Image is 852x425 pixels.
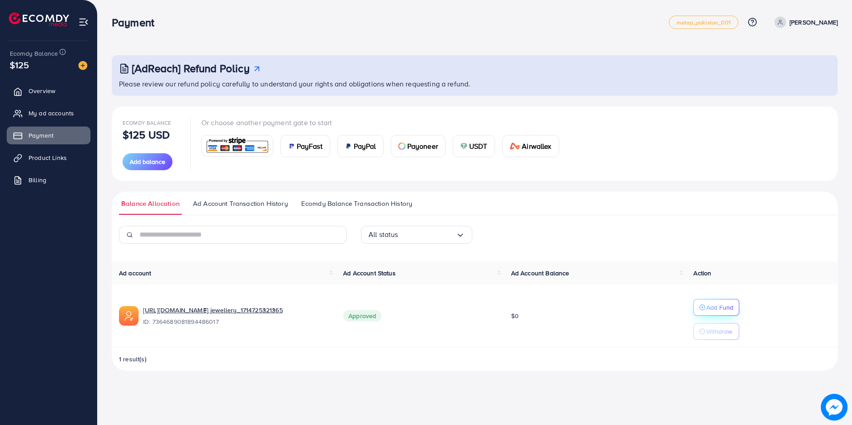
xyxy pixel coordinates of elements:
span: Product Links [29,153,67,162]
img: logo [9,12,69,26]
p: [PERSON_NAME] [790,17,838,28]
img: image [78,61,87,70]
span: Ad Account Balance [511,269,569,278]
a: Product Links [7,149,90,167]
span: $0 [511,311,519,320]
img: card [205,136,270,155]
span: Approved [343,310,381,322]
span: Airwallex [522,141,551,151]
h3: [AdReach] Refund Policy [132,62,250,75]
div: Search for option [361,226,472,244]
span: PayPal [354,141,376,151]
span: Payment [29,131,53,140]
a: cardAirwallex [502,135,559,157]
a: Payment [7,127,90,144]
span: metap_pakistan_001 [676,20,731,25]
img: card [345,143,352,150]
div: <span class='underline'>1009530_zee.sy jewellery_1714725321365</span></br>7364689081894486017 [143,306,329,326]
a: metap_pakistan_001 [669,16,738,29]
a: cardPayoneer [391,135,446,157]
p: $125 USD [123,129,170,140]
span: Ecomdy Balance Transaction History [301,199,412,208]
img: card [288,143,295,150]
span: 1 result(s) [119,355,147,364]
span: My ad accounts [29,109,74,118]
a: cardPayPal [337,135,384,157]
span: USDT [469,141,487,151]
span: Balance Allocation [121,199,180,208]
a: cardPayFast [280,135,330,157]
p: Add Fund [706,302,733,313]
p: Or choose another payment gate to start [201,117,566,128]
img: card [510,143,520,150]
a: Overview [7,82,90,100]
span: Ad Account Status [343,269,396,278]
img: ic-ads-acc.e4c84228.svg [119,306,139,326]
a: cardUSDT [453,135,495,157]
input: Search for option [398,228,456,241]
span: Ad account [119,269,152,278]
span: Action [693,269,711,278]
p: Withdraw [706,326,732,337]
span: All status [369,228,398,241]
button: Add balance [123,153,172,170]
a: [PERSON_NAME] [771,16,838,28]
img: menu [78,17,89,27]
span: Add balance [130,157,165,166]
span: ID: 7364689081894486017 [143,317,329,326]
span: Ecomdy Balance [123,119,171,127]
img: card [398,143,406,150]
h3: Payment [112,16,161,29]
span: Ad Account Transaction History [193,199,288,208]
img: image [821,394,848,421]
span: $125 [10,58,29,71]
span: Payoneer [407,141,438,151]
span: Overview [29,86,55,95]
a: My ad accounts [7,104,90,122]
p: Please review our refund policy carefully to understand your rights and obligations when requesti... [119,78,832,89]
span: Billing [29,176,46,184]
a: [URL][DOMAIN_NAME] jewellery_1714725321365 [143,306,329,315]
a: Billing [7,171,90,189]
span: Ecomdy Balance [10,49,58,58]
button: Withdraw [693,323,739,340]
button: Add Fund [693,299,739,316]
a: card [201,135,273,157]
img: card [460,143,467,150]
span: PayFast [297,141,323,151]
